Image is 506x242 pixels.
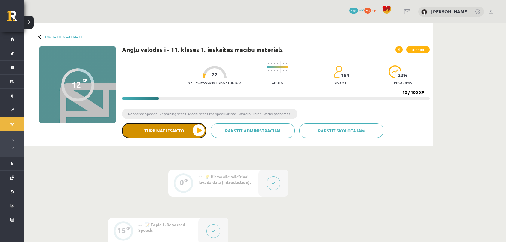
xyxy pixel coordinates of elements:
a: Rīgas 1. Tālmācības vidusskola [7,11,24,26]
div: XP [184,179,188,182]
img: students-c634bb4e5e11cddfef0936a35e636f08e4e9abd3cc4e673bd6f9a4125e45ecb1.svg [334,65,342,78]
a: Rakstīt administrācijai [211,123,295,138]
span: 93 [364,8,371,14]
img: icon-short-line-57e1e144782c952c97e751825c79c345078a6d821885a25fce030b3d8c18986b.svg [271,63,272,64]
img: icon-short-line-57e1e144782c952c97e751825c79c345078a6d821885a25fce030b3d8c18986b.svg [274,63,275,64]
a: [PERSON_NAME] [431,8,469,14]
img: Sandra Letinska [421,9,427,15]
img: icon-short-line-57e1e144782c952c97e751825c79c345078a6d821885a25fce030b3d8c18986b.svg [283,63,284,64]
p: Nepieciešamais laiks stundās [187,80,241,85]
span: 184 [341,73,349,78]
span: 22 % [398,73,408,78]
span: 22 [212,72,217,77]
h1: Angļu valodas i - 11. klases 1. ieskaites mācību materiāls [122,46,283,53]
span: #2 [138,222,143,227]
img: icon-short-line-57e1e144782c952c97e751825c79c345078a6d821885a25fce030b3d8c18986b.svg [277,70,278,71]
span: XP [83,78,87,82]
span: mP [359,8,364,12]
div: 12 [72,80,81,89]
span: XP 100 [406,46,430,53]
img: icon-progress-161ccf0a02000e728c5f80fcf4c31c7af3da0e1684b2b1d7c360e028c24a22f1.svg [389,65,401,78]
img: icon-short-line-57e1e144782c952c97e751825c79c345078a6d821885a25fce030b3d8c18986b.svg [268,63,269,64]
img: icon-short-line-57e1e144782c952c97e751825c79c345078a6d821885a25fce030b3d8c18986b.svg [271,70,272,71]
img: icon-short-line-57e1e144782c952c97e751825c79c345078a6d821885a25fce030b3d8c18986b.svg [286,70,287,71]
li: Reported Speech. Reporting verbs. Modal verbs for speculations. Word building. Verbs pattertns. [122,109,297,119]
img: icon-short-line-57e1e144782c952c97e751825c79c345078a6d821885a25fce030b3d8c18986b.svg [286,63,287,64]
p: Grūts [272,80,283,85]
div: 0 [180,180,184,185]
a: Rakstīt skolotājam [299,123,383,138]
div: 15 [117,228,126,233]
img: icon-short-line-57e1e144782c952c97e751825c79c345078a6d821885a25fce030b3d8c18986b.svg [274,70,275,71]
a: Digitālie materiāli [45,34,82,39]
span: 📝 Topic 1. Reported Speech. [138,222,185,233]
div: XP [126,227,130,230]
span: xp [372,8,376,12]
p: progress [394,80,412,85]
span: #1 [198,175,203,179]
img: icon-short-line-57e1e144782c952c97e751825c79c345078a6d821885a25fce030b3d8c18986b.svg [283,70,284,71]
a: 93 xp [364,8,379,12]
img: icon-short-line-57e1e144782c952c97e751825c79c345078a6d821885a25fce030b3d8c18986b.svg [277,63,278,64]
span: 💡 Pirms sāc mācīties! Ievada daļa (introduction). [198,174,251,185]
img: icon-long-line-d9ea69661e0d244f92f715978eff75569469978d946b2353a9bb055b3ed8787d.svg [280,61,281,73]
p: apgūst [334,80,346,85]
img: icon-short-line-57e1e144782c952c97e751825c79c345078a6d821885a25fce030b3d8c18986b.svg [268,70,269,71]
button: Turpināt iesākto [122,123,206,138]
span: 188 [349,8,358,14]
a: 188 mP [349,8,364,12]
